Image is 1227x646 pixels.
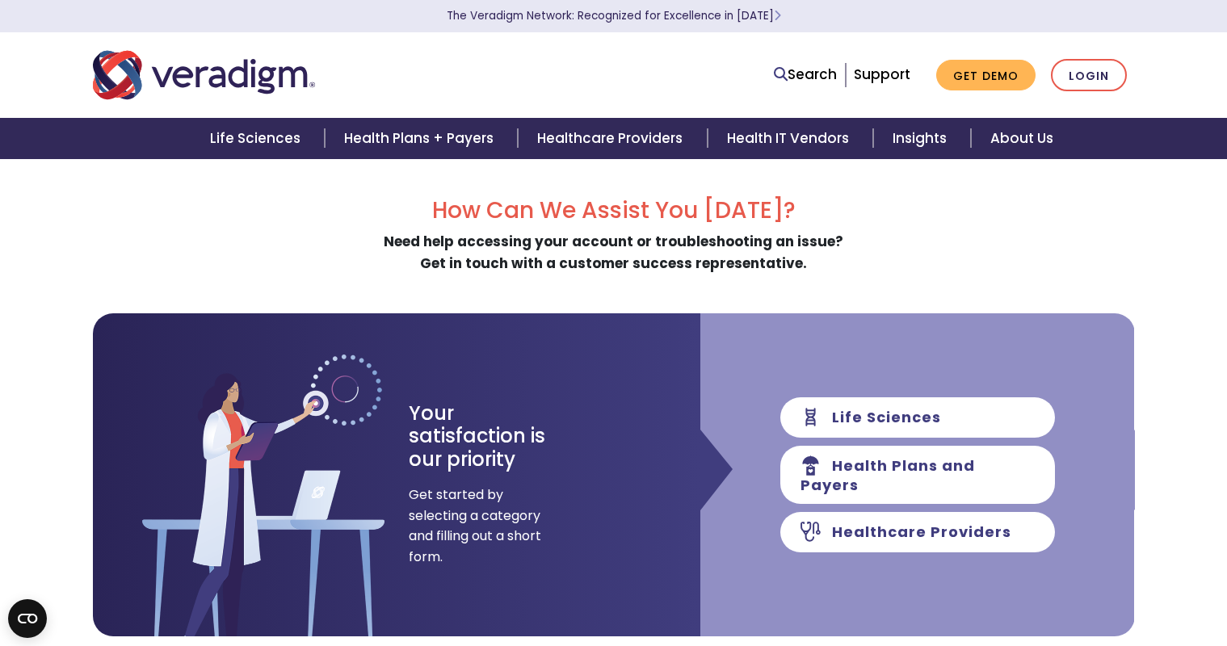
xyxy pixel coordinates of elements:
h3: Your satisfaction is our priority [409,402,574,472]
a: Healthcare Providers [518,118,707,159]
a: Health IT Vendors [708,118,873,159]
a: The Veradigm Network: Recognized for Excellence in [DATE]Learn More [447,8,781,23]
a: About Us [971,118,1073,159]
a: Life Sciences [191,118,325,159]
span: Get started by selecting a category and filling out a short form. [409,484,542,567]
strong: Need help accessing your account or troubleshooting an issue? Get in touch with a customer succes... [384,232,843,273]
a: Login [1051,59,1127,92]
h2: How Can We Assist You [DATE]? [93,197,1135,224]
a: Search [774,64,837,86]
a: Health Plans + Payers [325,118,518,159]
span: Learn More [774,8,781,23]
a: Insights [873,118,971,159]
a: Support [854,65,910,84]
button: Open CMP widget [8,599,47,638]
img: Veradigm logo [93,48,315,102]
a: Get Demo [936,60,1036,91]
